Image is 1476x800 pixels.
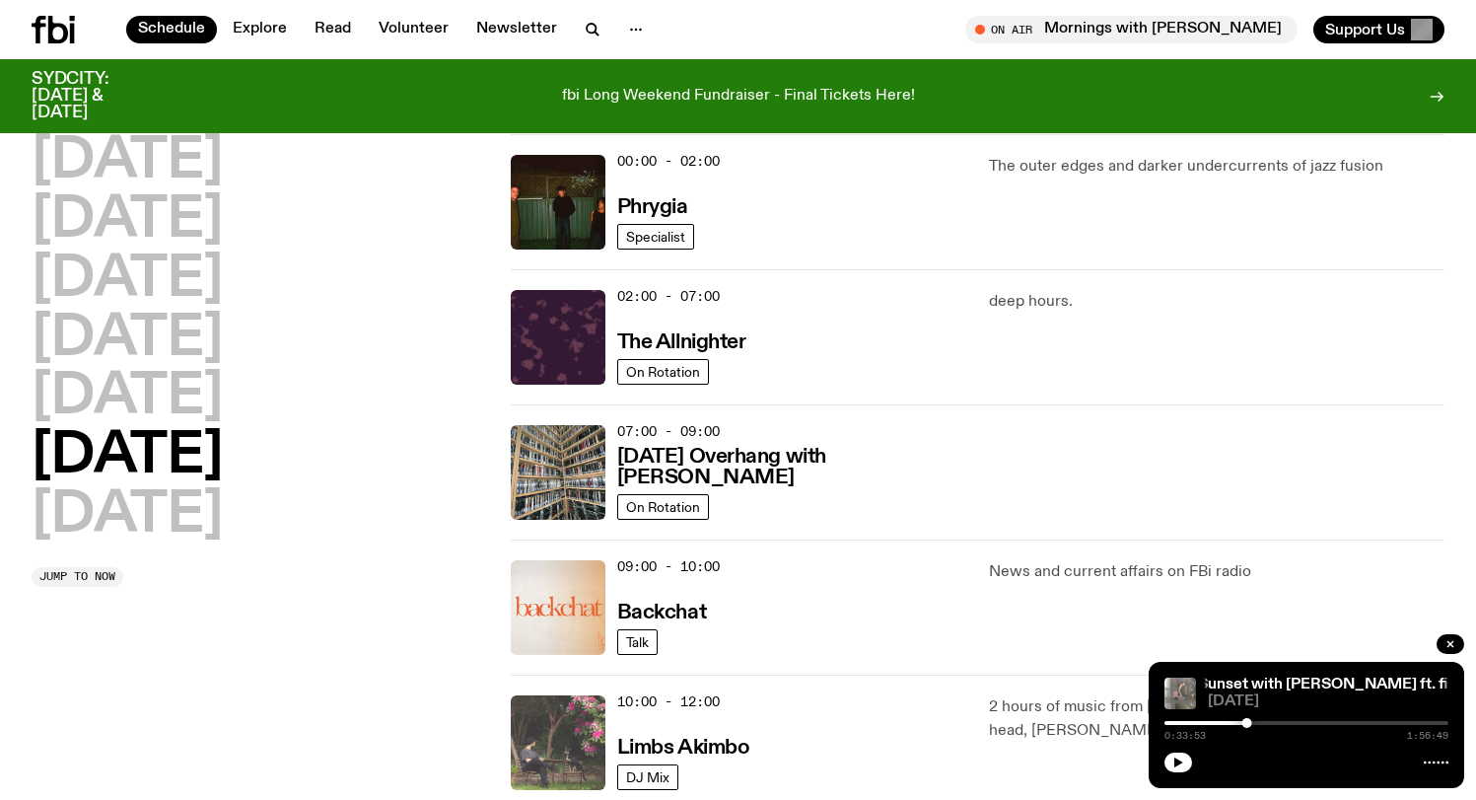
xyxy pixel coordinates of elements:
span: Support Us [1325,21,1405,38]
button: Jump to now [32,567,123,587]
span: On Rotation [626,365,700,380]
span: 1:56:49 [1407,731,1448,741]
span: 0:33:53 [1164,731,1206,741]
button: [DATE] [32,193,223,249]
span: 07:00 - 09:00 [617,422,720,441]
a: Volunteer [367,16,460,43]
a: Schedule [126,16,217,43]
p: deep hours. [989,290,1444,314]
h3: Phrygia [617,197,688,218]
a: The Allnighter [617,328,746,353]
h3: The Allnighter [617,332,746,353]
button: Support Us [1313,16,1444,43]
a: Explore [221,16,299,43]
span: Jump to now [39,571,115,582]
img: A greeny-grainy film photo of Bela, John and Bindi at night. They are standing in a backyard on g... [511,155,605,250]
p: News and current affairs on FBi radio [989,560,1444,584]
span: DJ Mix [626,770,669,785]
h3: SYDCITY: [DATE] & [DATE] [32,71,158,121]
a: On Rotation [617,359,709,385]
a: Limbs Akimbo [617,734,750,759]
a: Read [303,16,363,43]
h3: Limbs Akimbo [617,738,750,759]
span: On Rotation [626,500,700,515]
button: [DATE] [32,253,223,308]
a: Backchat [617,599,706,623]
span: 00:00 - 02:00 [617,152,720,171]
span: Talk [626,635,649,650]
span: 02:00 - 07:00 [617,287,720,306]
a: Specialist [617,224,694,250]
p: The outer edges and darker undercurrents of jazz fusion [989,155,1444,179]
a: On Rotation [617,494,709,520]
button: [DATE] [32,370,223,425]
h3: [DATE] Overhang with [PERSON_NAME] [617,447,966,488]
span: [DATE] [1208,694,1448,709]
a: [DATE] Overhang with [PERSON_NAME] [617,443,966,488]
button: [DATE] [32,488,223,544]
button: [DATE] [32,312,223,367]
p: 2 hours of music from [GEOGRAPHIC_DATA]'s Moonshoe Label head, [PERSON_NAME] AKA Cousin [989,695,1444,743]
img: Jackson sits at an outdoor table, legs crossed and gazing at a black and brown dog also sitting a... [511,695,605,790]
button: [DATE] [32,429,223,484]
span: 09:00 - 10:00 [617,557,720,576]
a: Newsletter [464,16,569,43]
span: 10:00 - 12:00 [617,692,720,711]
a: DJ Mix [617,764,678,790]
h3: Backchat [617,603,706,623]
a: Talk [617,629,658,655]
a: Phrygia [617,193,688,218]
button: On AirMornings with [PERSON_NAME] [965,16,1298,43]
img: A corner shot of the fbi music library [511,425,605,520]
p: fbi Long Weekend Fundraiser - Final Tickets Here! [562,88,915,106]
span: Specialist [626,230,685,245]
button: [DATE] [32,134,223,189]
